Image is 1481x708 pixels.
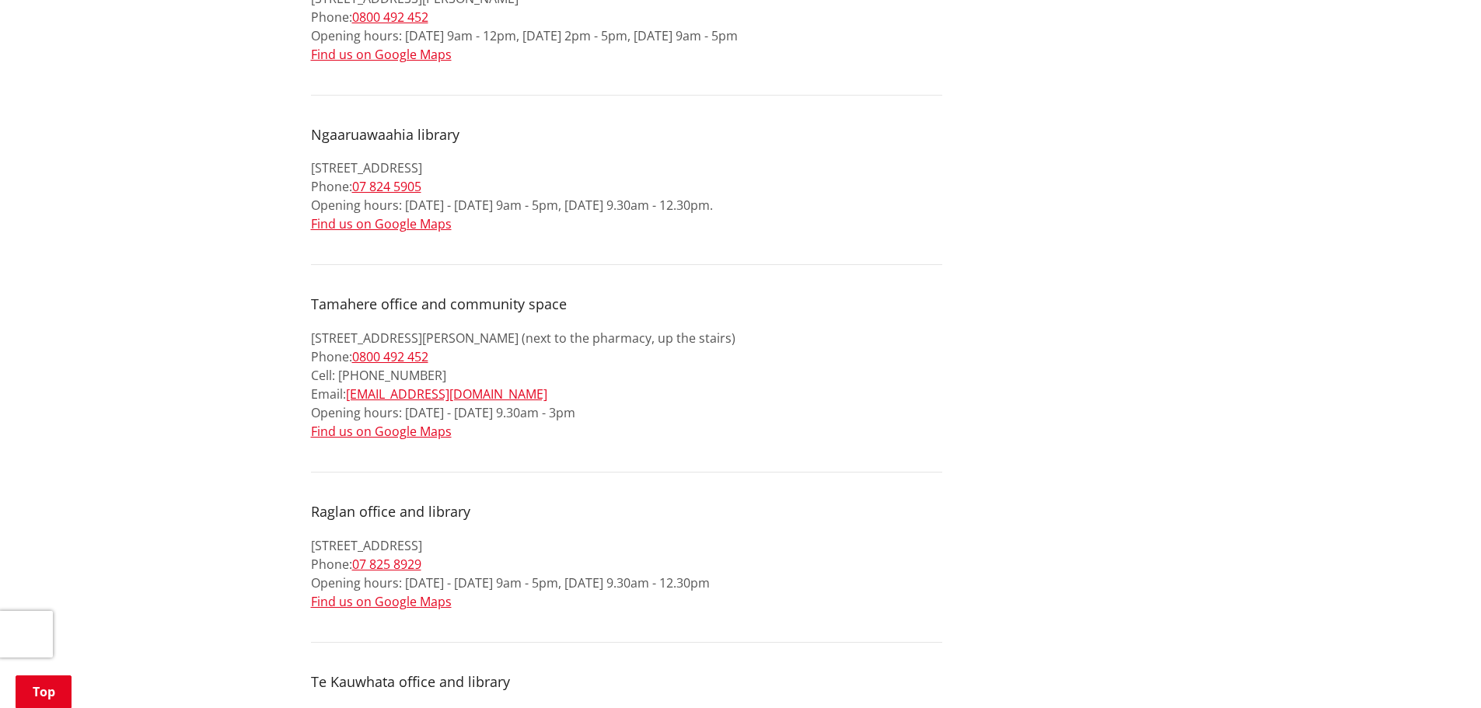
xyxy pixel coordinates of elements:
[346,385,547,403] a: [EMAIL_ADDRESS][DOMAIN_NAME]
[16,675,72,708] a: Top
[1409,643,1465,699] iframe: Messenger Launcher
[352,556,421,573] a: 07 825 8929
[311,593,452,610] a: Find us on Google Maps
[311,215,452,232] a: Find us on Google Maps
[352,9,428,26] a: 0800 492 452
[311,159,942,233] p: [STREET_ADDRESS] Phone: Opening hours: [DATE] - [DATE] 9am - 5pm, [DATE] 9.30am - 12.30pm.
[311,127,942,144] h4: Ngaaruawaahia library
[352,178,421,195] a: 07 824 5905
[311,674,942,691] h4: Te Kauwhata office and library
[311,46,452,63] a: Find us on Google Maps
[311,504,942,521] h4: Raglan office and library
[311,329,942,441] p: [STREET_ADDRESS][PERSON_NAME] (next to the pharmacy, up the stairs) Phone: Cell: [PHONE_NUMBER] E...
[311,423,452,440] a: Find us on Google Maps
[311,296,942,313] h4: Tamahere office and community space
[352,348,428,365] a: 0800 492 452
[311,536,942,611] p: [STREET_ADDRESS] Phone: Opening hours: [DATE] - [DATE] 9am - 5pm, [DATE] 9.30am - 12.30pm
